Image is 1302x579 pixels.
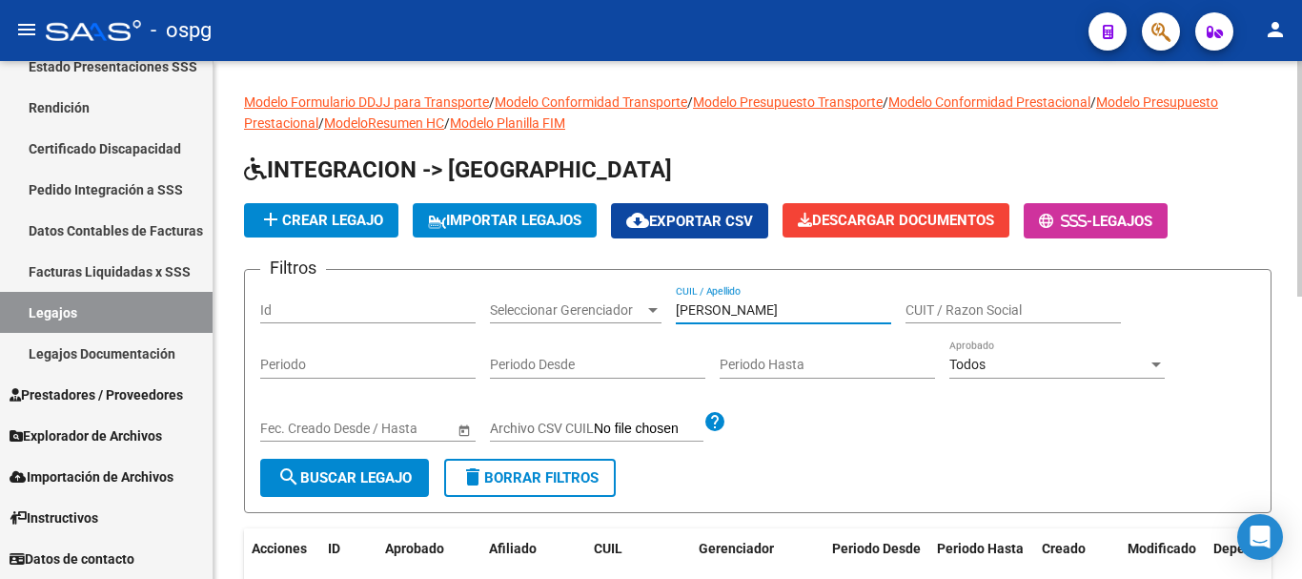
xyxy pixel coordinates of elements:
[15,18,38,41] mat-icon: menu
[611,203,768,238] button: Exportar CSV
[10,384,183,405] span: Prestadores / Proveedores
[461,465,484,488] mat-icon: delete
[1024,203,1168,238] button: -Legajos
[703,410,726,433] mat-icon: help
[798,212,994,229] span: Descargar Documentos
[244,203,398,238] button: Crear Legajo
[151,10,212,52] span: - ospg
[252,541,307,556] span: Acciones
[260,255,326,281] h3: Filtros
[277,469,412,486] span: Buscar Legajo
[1039,213,1092,230] span: -
[1264,18,1287,41] mat-icon: person
[10,507,98,528] span: Instructivos
[10,548,134,569] span: Datos de contacto
[626,213,753,230] span: Exportar CSV
[385,541,444,556] span: Aprobado
[328,541,340,556] span: ID
[699,541,774,556] span: Gerenciador
[277,465,300,488] mat-icon: search
[454,420,474,440] button: Open calendar
[626,209,649,232] mat-icon: cloud_download
[1213,541,1293,556] span: Dependencia
[490,421,594,436] span: Archivo CSV CUIL
[495,94,687,110] a: Modelo Conformidad Transporte
[489,541,537,556] span: Afiliado
[1128,541,1196,556] span: Modificado
[949,357,986,372] span: Todos
[461,469,599,486] span: Borrar Filtros
[260,421,319,437] input: Start date
[1237,514,1283,560] div: Open Intercom Messenger
[324,115,444,131] a: ModeloResumen HC
[490,302,644,319] span: Seleccionar Gerenciador
[594,541,622,556] span: CUIL
[428,212,581,229] span: IMPORTAR LEGAJOS
[444,459,616,497] button: Borrar Filtros
[888,94,1090,110] a: Modelo Conformidad Prestacional
[937,541,1024,556] span: Periodo Hasta
[832,541,921,556] span: Periodo Desde
[244,94,489,110] a: Modelo Formulario DDJJ para Transporte
[244,156,672,183] span: INTEGRACION -> [GEOGRAPHIC_DATA]
[783,203,1009,238] button: Descargar Documentos
[259,208,282,231] mat-icon: add
[413,203,597,238] button: IMPORTAR LEGAJOS
[1092,213,1152,230] span: Legajos
[693,94,883,110] a: Modelo Presupuesto Transporte
[10,425,162,446] span: Explorador de Archivos
[336,421,429,437] input: End date
[450,115,565,131] a: Modelo Planilla FIM
[594,421,703,438] input: Archivo CSV CUIL
[259,212,383,229] span: Crear Legajo
[260,459,429,497] button: Buscar Legajo
[10,466,173,487] span: Importación de Archivos
[1042,541,1086,556] span: Creado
